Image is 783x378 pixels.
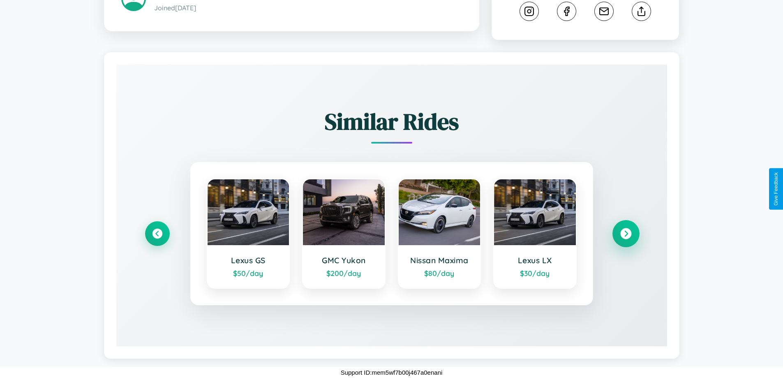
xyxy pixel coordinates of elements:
div: $ 50 /day [216,269,281,278]
h3: Lexus LX [502,255,568,265]
div: $ 200 /day [311,269,376,278]
h3: Nissan Maxima [407,255,472,265]
p: Support ID: mem5wf7b00j467a0enani [341,367,443,378]
div: Give Feedback [773,172,779,206]
a: Lexus GS$50/day [207,179,290,289]
a: Lexus LX$30/day [493,179,577,289]
h3: GMC Yukon [311,255,376,265]
a: Nissan Maxima$80/day [398,179,481,289]
p: Joined [DATE] [154,2,462,14]
h2: Similar Rides [145,106,638,137]
div: $ 30 /day [502,269,568,278]
h3: Lexus GS [216,255,281,265]
div: $ 80 /day [407,269,472,278]
a: GMC Yukon$200/day [302,179,386,289]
